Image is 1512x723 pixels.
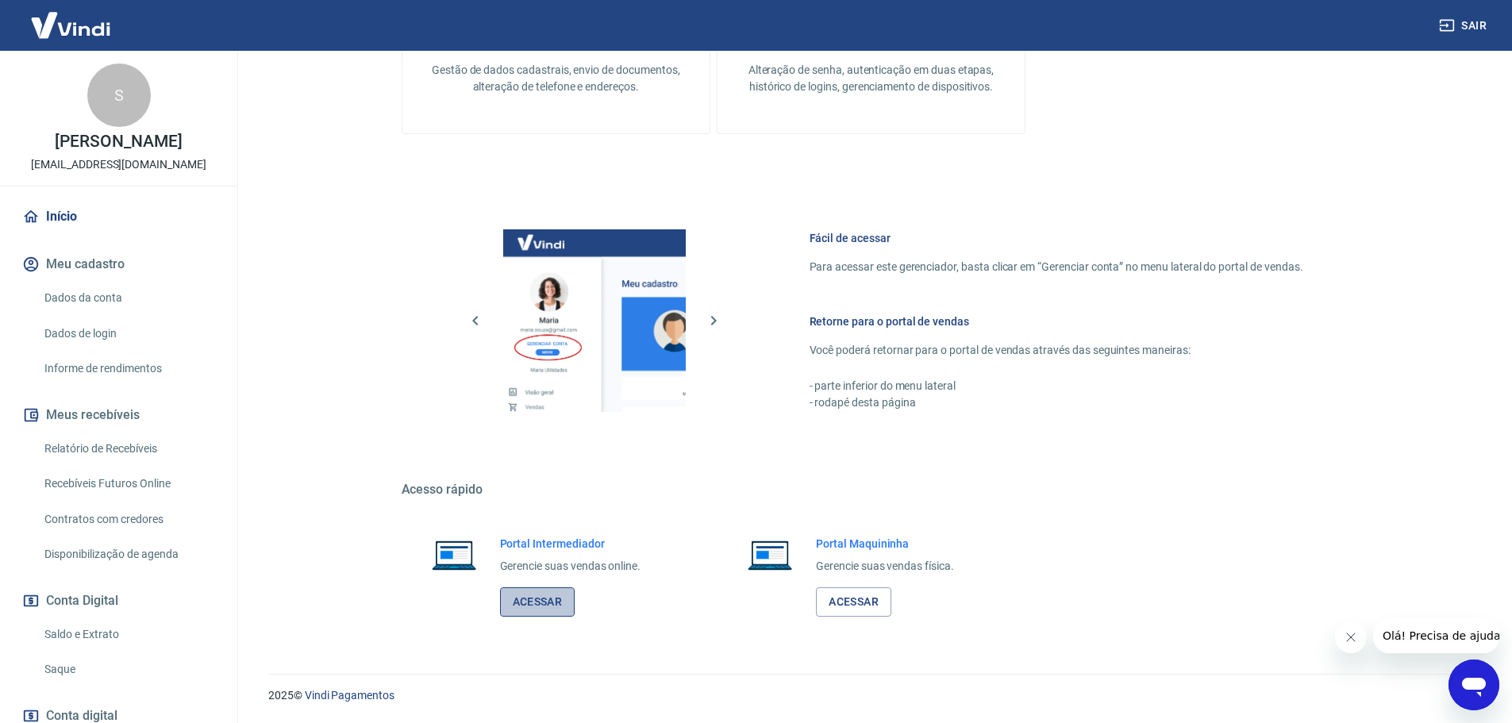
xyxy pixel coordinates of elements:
a: Vindi Pagamentos [305,689,394,702]
a: Acessar [816,587,891,617]
a: Relatório de Recebíveis [38,433,218,465]
p: Gestão de dados cadastrais, envio de documentos, alteração de telefone e endereços. [428,62,684,95]
a: Dados de login [38,317,218,350]
p: Alteração de senha, autenticação em duas etapas, histórico de logins, gerenciamento de dispositivos. [743,62,999,95]
p: [EMAIL_ADDRESS][DOMAIN_NAME] [31,156,206,173]
button: Meus recebíveis [19,398,218,433]
h6: Retorne para o portal de vendas [810,313,1303,329]
button: Meu cadastro [19,247,218,282]
h6: Portal Intermediador [500,536,641,552]
iframe: Botão para abrir a janela de mensagens [1449,660,1499,710]
a: Acessar [500,587,575,617]
img: Imagem da dashboard mostrando o botão de gerenciar conta na sidebar no lado esquerdo [503,229,686,412]
p: Gerencie suas vendas física. [816,558,954,575]
iframe: Mensagem da empresa [1373,618,1499,653]
span: Olá! Precisa de ajuda? [10,11,133,24]
a: Recebíveis Futuros Online [38,467,218,500]
p: Para acessar este gerenciador, basta clicar em “Gerenciar conta” no menu lateral do portal de ven... [810,259,1303,275]
a: Dados da conta [38,282,218,314]
a: Início [19,199,218,234]
img: Imagem de um notebook aberto [737,536,803,574]
iframe: Fechar mensagem [1335,621,1367,653]
p: Você poderá retornar para o portal de vendas através das seguintes maneiras: [810,342,1303,359]
a: Saldo e Extrato [38,618,218,651]
p: - rodapé desta página [810,394,1303,411]
a: Contratos com credores [38,503,218,536]
p: - parte inferior do menu lateral [810,378,1303,394]
img: Vindi [19,1,122,49]
a: Informe de rendimentos [38,352,218,385]
h6: Portal Maquininha [816,536,954,552]
p: [PERSON_NAME] [55,133,182,150]
a: Disponibilização de agenda [38,538,218,571]
img: Imagem de um notebook aberto [421,536,487,574]
a: Saque [38,653,218,686]
button: Conta Digital [19,583,218,618]
h5: Acesso rápido [402,482,1341,498]
p: 2025 © [268,687,1474,704]
p: Gerencie suas vendas online. [500,558,641,575]
div: S [87,63,151,127]
button: Sair [1436,11,1493,40]
h6: Fácil de acessar [810,230,1303,246]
